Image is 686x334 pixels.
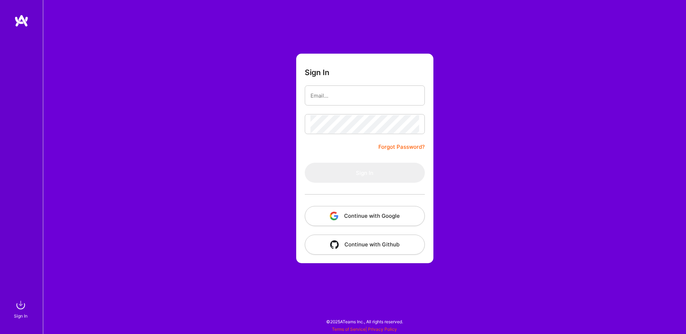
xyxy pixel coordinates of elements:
[305,235,425,255] button: Continue with Github
[332,326,397,332] span: |
[368,326,397,332] a: Privacy Policy
[15,298,28,320] a: sign inSign In
[14,298,28,312] img: sign in
[330,212,338,220] img: icon
[310,87,419,105] input: Email...
[330,240,339,249] img: icon
[378,143,425,151] a: Forgot Password?
[332,326,366,332] a: Terms of Service
[14,312,28,320] div: Sign In
[305,68,329,77] h3: Sign In
[14,14,29,27] img: logo
[305,206,425,226] button: Continue with Google
[43,313,686,330] div: © 2025 ATeams Inc., All rights reserved.
[305,163,425,183] button: Sign In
